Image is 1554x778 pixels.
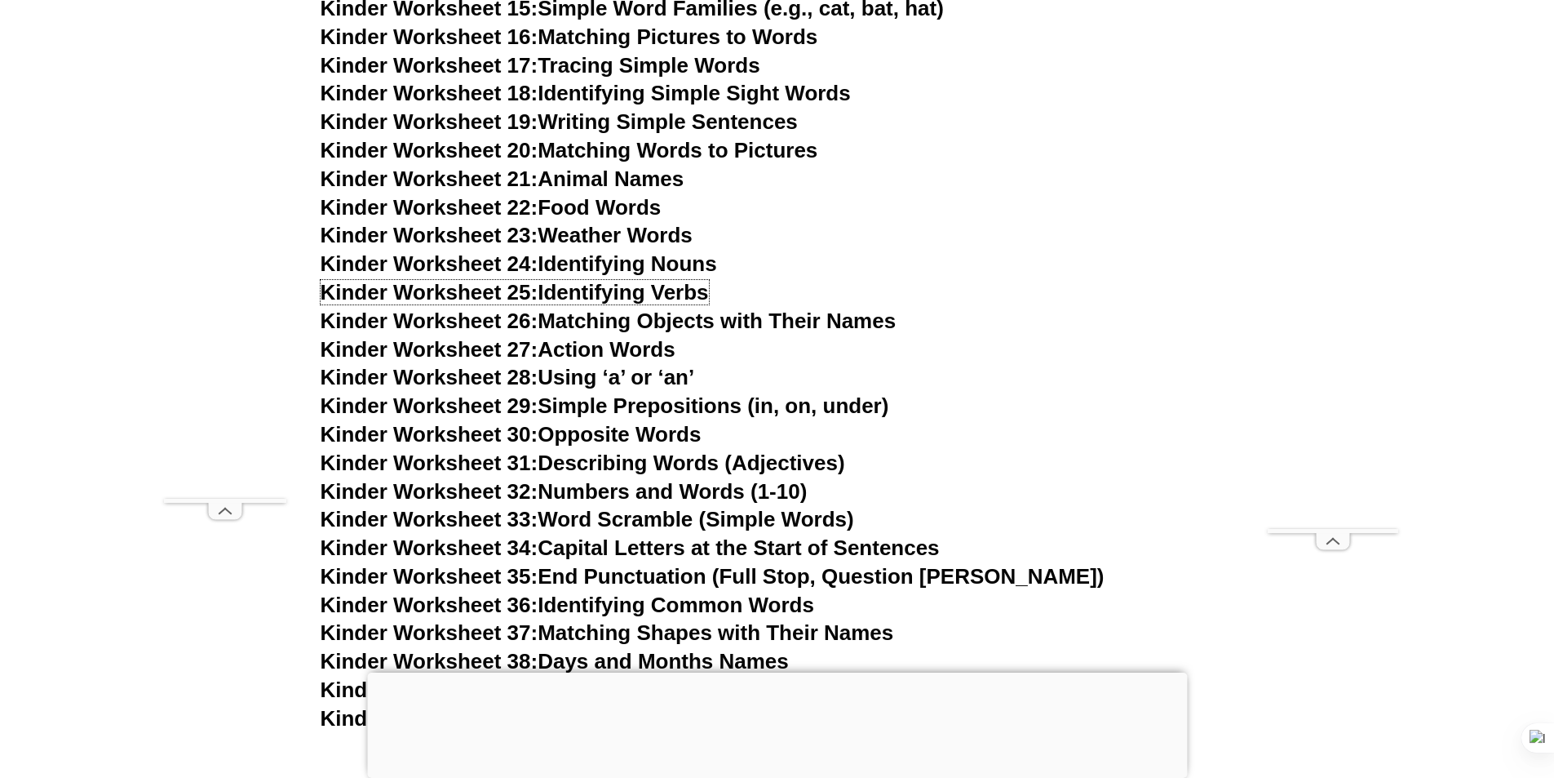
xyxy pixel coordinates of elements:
[321,109,538,134] span: Kinder Worksheet 19:
[321,678,538,702] span: Kinder Worksheet 39:
[321,138,538,162] span: Kinder Worksheet 20:
[321,451,538,475] span: Kinder Worksheet 31:
[321,678,684,702] a: Kinder Worksheet 39:Simple Plurals
[321,24,538,49] span: Kinder Worksheet 16:
[321,479,808,504] a: Kinder Worksheet 32:Numbers and Words (1-10)
[1282,594,1554,778] iframe: Chat Widget
[321,280,538,305] span: Kinder Worksheet 25:
[321,167,538,191] span: Kinder Worksheet 21:
[321,564,538,589] span: Kinder Worksheet 35:
[321,251,538,276] span: Kinder Worksheet 24:
[321,393,538,418] span: Kinder Worksheet 29:
[321,649,538,674] span: Kinder Worksheet 38:
[321,507,854,531] a: Kinder Worksheet 33:Word Scramble (Simple Words)
[321,620,538,645] span: Kinder Worksheet 37:
[321,536,940,560] a: Kinder Worksheet 34:Capital Letters at the Start of Sentences
[321,706,797,731] a: Kinder Worksheet 40:Simple Compound Words
[321,507,538,531] span: Kinder Worksheet 33:
[321,109,798,134] a: Kinder Worksheet 19:Writing Simple Sentences
[321,706,538,731] span: Kinder Worksheet 40:
[321,365,538,389] span: Kinder Worksheet 28:
[321,620,894,645] a: Kinder Worksheet 37:Matching Shapes with Their Names
[321,536,538,560] span: Kinder Worksheet 34:
[321,337,538,362] span: Kinder Worksheet 27:
[321,365,695,389] a: Kinder Worksheet 28:Using ‘a’ or ‘an’
[321,167,684,191] a: Kinder Worksheet 21:Animal Names
[321,479,538,504] span: Kinder Worksheet 32:
[321,81,538,105] span: Kinder Worksheet 18:
[321,195,538,220] span: Kinder Worksheet 22:
[321,337,675,362] a: Kinder Worksheet 27:Action Words
[321,309,897,333] a: Kinder Worksheet 26:Matching Objects with Their Names
[321,393,889,418] a: Kinder Worksheet 29:Simple Prepositions (in, on, under)
[321,280,709,305] a: Kinder Worksheet 25:Identifying Verbs
[321,309,538,333] span: Kinder Worksheet 26:
[321,223,538,247] span: Kinder Worksheet 23:
[321,564,1105,589] a: Kinder Worksheet 35:End Punctuation (Full Stop, Question [PERSON_NAME])
[321,451,845,475] a: Kinder Worksheet 31:Describing Words (Adjectives)
[321,81,851,105] a: Kinder Worksheet 18:Identifying Simple Sight Words
[321,195,662,220] a: Kinder Worksheet 22:Food Words
[164,39,286,499] iframe: To enrich screen reader interactions, please activate Accessibility in Grammarly extension settings
[1268,39,1398,529] iframe: Advertisement
[321,24,818,49] a: Kinder Worksheet 16:Matching Pictures to Words
[367,673,1187,774] iframe: Advertisement
[321,53,760,78] a: Kinder Worksheet 17:Tracing Simple Words
[321,223,693,247] a: Kinder Worksheet 23:Weather Words
[321,422,702,447] a: Kinder Worksheet 30:Opposite Words
[321,422,538,447] span: Kinder Worksheet 30:
[321,251,717,276] a: Kinder Worksheet 24:Identifying Nouns
[321,138,818,162] a: Kinder Worksheet 20:Matching Words to Pictures
[321,593,814,617] a: Kinder Worksheet 36:Identifying Common Words
[321,53,538,78] span: Kinder Worksheet 17:
[321,593,538,617] span: Kinder Worksheet 36:
[321,649,789,674] a: Kinder Worksheet 38:Days and Months Names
